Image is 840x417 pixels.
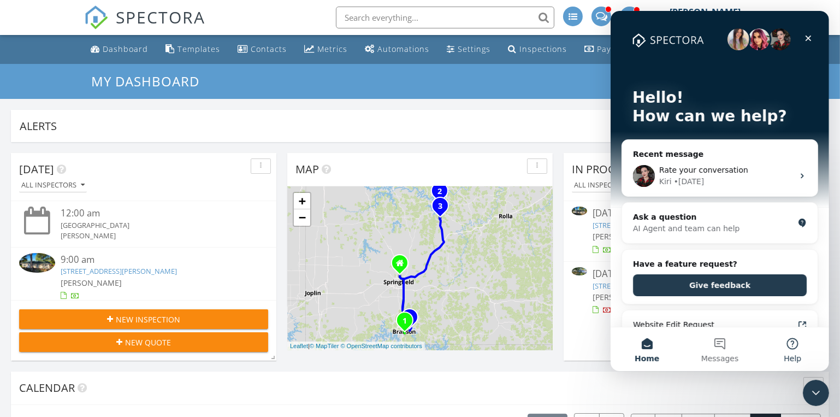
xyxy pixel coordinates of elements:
[442,39,495,60] a: Settings
[574,181,637,189] div: All Inspectors
[84,15,205,38] a: SPECTORA
[19,178,87,193] button: All Inspectors
[86,39,152,60] a: Dashboard
[21,181,85,189] div: All Inspectors
[61,207,247,220] div: 12:00 am
[84,5,108,30] img: The Best Home Inspection Software - Spectora
[593,281,654,291] a: [STREET_ADDRESS]
[19,332,268,352] button: New Quote
[294,209,310,226] a: Zoom out
[19,253,268,323] a: 9:00 am [STREET_ADDRESS][PERSON_NAME] [PERSON_NAME] 1 hours and 15 minutes drive time 53.4 miles
[116,314,180,325] span: New Inspection
[116,5,205,28] span: SPECTORA
[61,278,122,288] span: [PERSON_NAME]
[593,292,654,302] span: [PERSON_NAME]
[458,44,490,54] div: Settings
[336,7,554,28] input: Search everything...
[803,380,829,406] iframe: Intercom live chat
[310,343,339,349] a: © MapTiler
[572,162,641,177] span: In Progress
[593,267,800,281] div: [DATE] 9:30 am
[572,207,821,255] a: [DATE] 9:00 am [STREET_ADDRESS][PERSON_NAME] [PERSON_NAME]
[580,39,641,60] a: Payments
[295,162,319,177] span: Map
[125,337,171,348] span: New Quote
[61,253,247,267] div: 9:00 am
[670,7,741,17] div: [PERSON_NAME]
[440,205,447,212] div: 5281 Old South 5, Camdenton, MO 65020
[103,44,148,54] div: Dashboard
[400,263,406,269] div: 920 E. Northfield Rd, Springfield MO 65803
[405,320,411,327] div: 313 Laurel St, Hollister, MO 65672
[572,207,587,215] img: 9557092%2Fcover_photos%2FY5IJVnyXeLTxr8RWj5ep%2Fsmall.jpg
[597,44,637,54] div: Payments
[300,39,352,60] a: Metrics
[437,188,442,196] i: 2
[593,207,800,220] div: [DATE] 9:00 am
[19,162,54,177] span: [DATE]
[504,39,571,60] a: Inspections
[572,267,821,316] a: [DATE] 9:30 am [STREET_ADDRESS] [PERSON_NAME]
[233,39,291,60] a: Contacts
[317,44,347,54] div: Metrics
[61,231,247,241] div: [PERSON_NAME]
[294,193,310,209] a: Zoom in
[251,44,287,54] div: Contacts
[91,72,209,90] a: My Dashboard
[178,44,220,54] div: Templates
[61,266,177,276] a: [STREET_ADDRESS][PERSON_NAME]
[287,342,425,351] div: |
[61,220,247,231] div: [GEOGRAPHIC_DATA]
[161,39,224,60] a: Templates
[403,318,407,325] i: 1
[572,178,640,193] button: All Inspectors
[410,317,416,324] div: 2131 State Hwy Y, Forsyth, MO 65653
[519,44,567,54] div: Inspections
[440,191,446,197] div: 148 Peacock Ln, Linn Creek, MO 65052
[593,231,654,242] span: [PERSON_NAME]
[407,314,412,322] i: 1
[19,309,268,329] button: New Inspection
[19,380,75,395] span: Calendar
[611,11,829,371] iframe: Intercom live chat
[593,220,709,230] a: [STREET_ADDRESS][PERSON_NAME]
[572,267,587,276] img: 9566457%2Fcover_photos%2F4YYVmMmKgYl4AG4s3o9C%2Fsmall.jpg
[341,343,422,349] a: © OpenStreetMap contributors
[19,253,55,273] img: 9557092%2Fcover_photos%2FY5IJVnyXeLTxr8RWj5ep%2Fsmall.jpg
[360,39,434,60] a: Automations (Basic)
[20,119,804,133] div: Alerts
[290,343,308,349] a: Leaflet
[377,44,429,54] div: Automations
[438,203,442,210] i: 3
